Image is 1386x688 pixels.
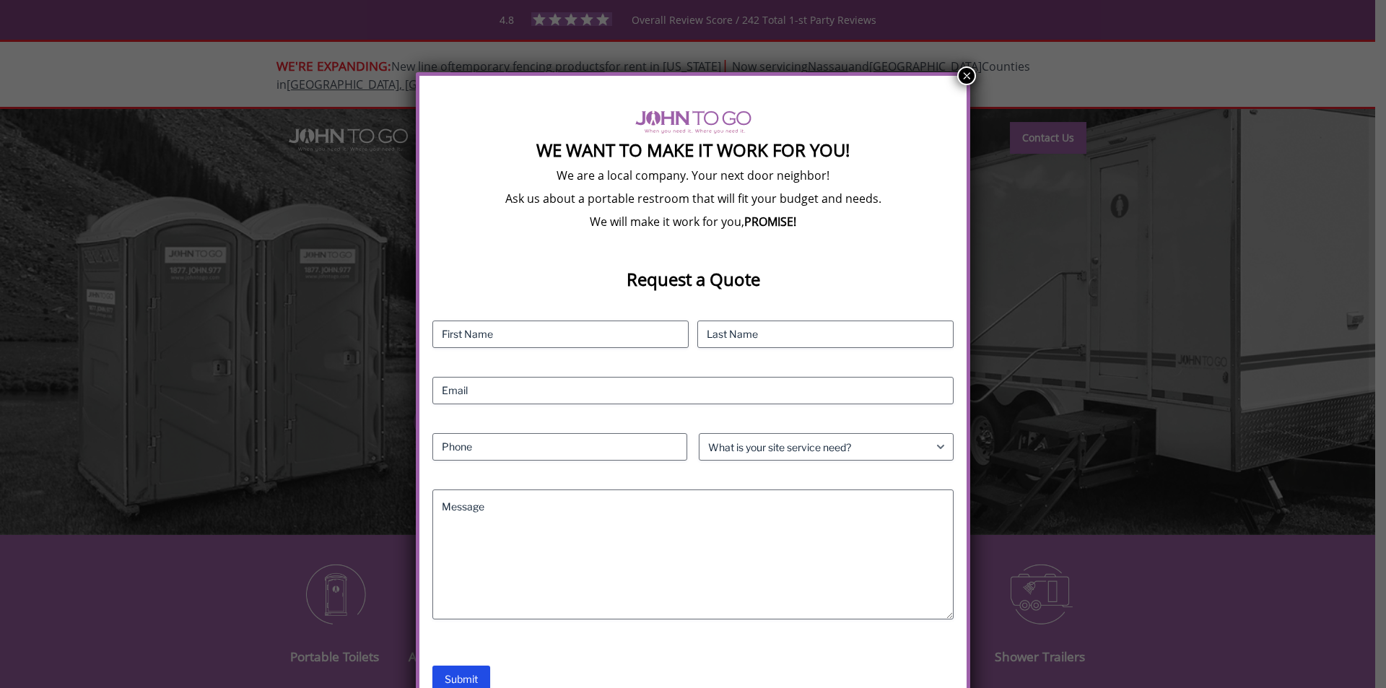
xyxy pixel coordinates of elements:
input: Email [432,377,954,404]
strong: Request a Quote [627,267,760,291]
p: We will make it work for you, [432,214,954,230]
input: First Name [432,321,689,348]
input: Last Name [697,321,954,348]
p: We are a local company. Your next door neighbor! [432,167,954,183]
button: Close [957,66,976,85]
img: logo of viptogo [635,110,751,134]
input: Phone [432,433,687,461]
p: Ask us about a portable restroom that will fit your budget and needs. [432,191,954,206]
b: PROMISE! [744,214,796,230]
strong: We Want To Make It Work For You! [536,138,850,162]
